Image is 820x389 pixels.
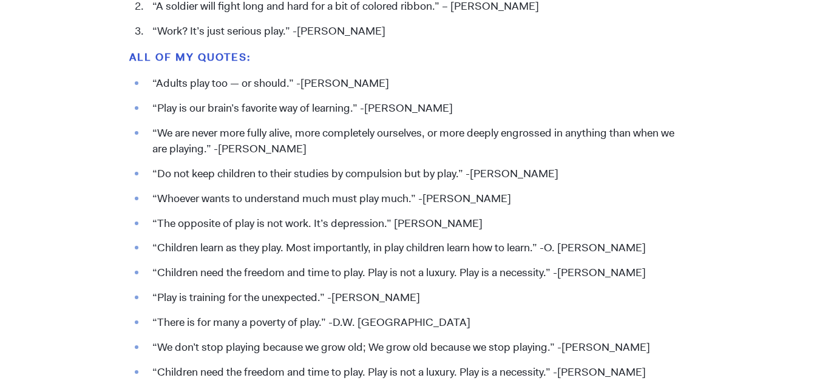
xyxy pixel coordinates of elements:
[146,240,691,256] li: “Children learn as they play. Most importantly, in play children learn how to learn.” -O. [PERSON...
[146,24,691,39] li: “Work? It’s just serious play.” -[PERSON_NAME]
[146,315,691,331] li: “There is for many a poverty of play.” -D.W. [GEOGRAPHIC_DATA]
[146,265,691,281] li: “Children need the freedom and time to play. Play is not a luxury. Play is a necessity.” -[PERSON...
[146,76,691,92] li: “Adults play too — or should.” -[PERSON_NAME]
[146,216,691,232] li: “The opposite of play is not work. It’s depression.” [PERSON_NAME]
[146,365,691,381] li: “Children need the freedom and time to play. Play is not a luxury. Play is a necessity.” -[PERSON...
[129,50,251,64] strong: All of my QUOTES:
[146,126,691,157] li: “We are never more fully alive, more completely ourselves, or more deeply engrossed in anything t...
[146,340,691,356] li: “We don’t stop playing because we grow old; We grow old because we stop playing.” -[PERSON_NAME]
[146,191,691,207] li: “Whoever wants to understand much must play much.” -[PERSON_NAME]
[146,166,691,182] li: “Do not keep children to their studies by compulsion but by play.” -[PERSON_NAME]
[146,290,691,306] li: “Play is training for the unexpected.” -[PERSON_NAME]
[146,101,691,117] li: “Play is our brain’s favorite way of learning.” -[PERSON_NAME]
